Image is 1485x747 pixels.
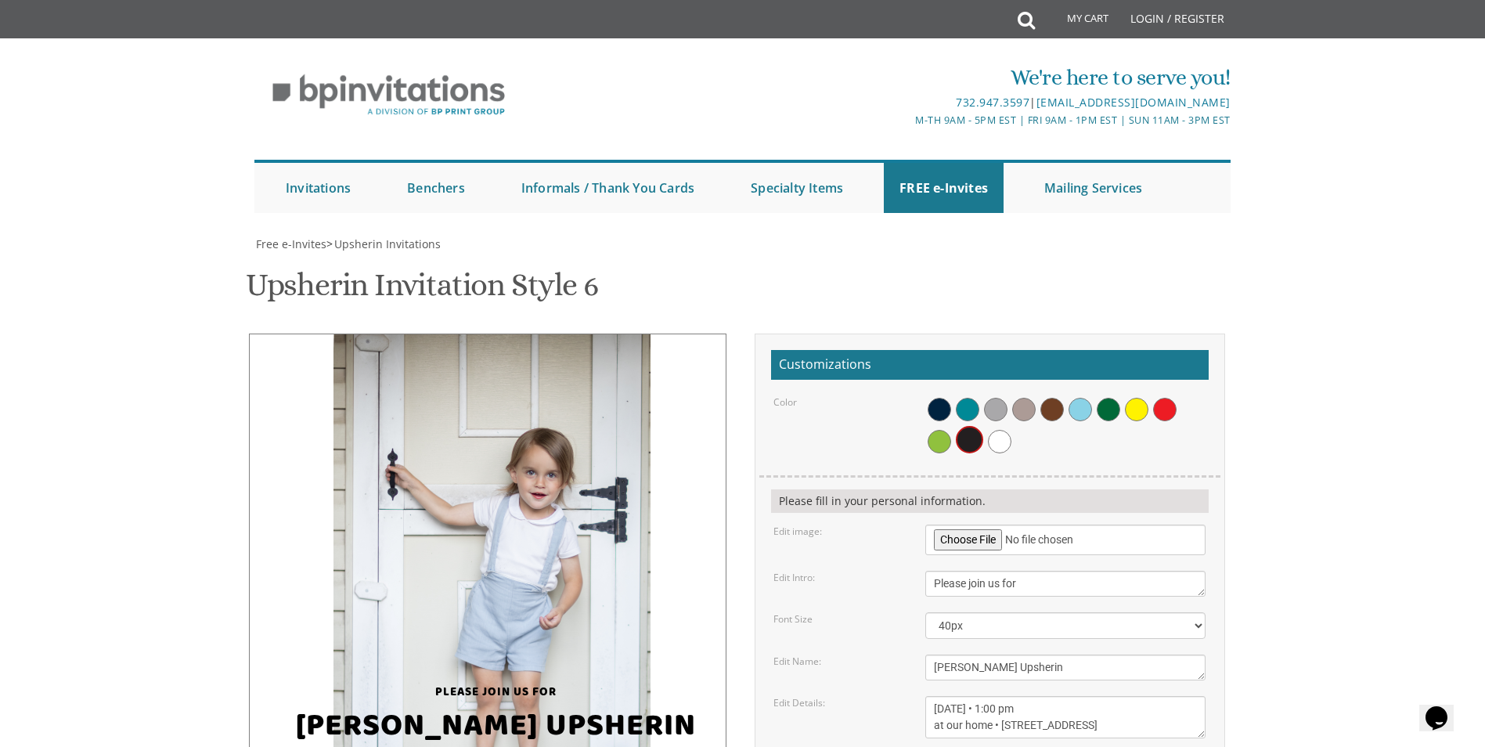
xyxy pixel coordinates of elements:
[1029,163,1158,213] a: Mailing Services
[1419,684,1469,731] iframe: chat widget
[333,236,441,251] a: Upsherin Invitations
[773,525,822,538] label: Edit image:
[773,655,821,668] label: Edit Name:
[771,350,1209,380] h2: Customizations
[884,163,1004,213] a: FREE e-Invites
[334,236,441,251] span: Upsherin Invitations
[256,236,326,251] span: Free e-Invites
[270,163,366,213] a: Invitations
[581,62,1231,93] div: We're here to serve you!
[773,571,815,584] label: Edit Intro:
[925,655,1206,680] textarea: [PERSON_NAME] Upsherin
[1036,95,1231,110] a: [EMAIL_ADDRESS][DOMAIN_NAME]
[1033,2,1119,41] a: My Cart
[773,696,825,709] label: Edit Details:
[773,612,813,626] label: Font Size
[292,662,700,700] div: Please join us for
[925,696,1206,738] textarea: [DATE] • 1:00 pm at our home • [STREET_ADDRESS]
[581,112,1231,128] div: M-Th 9am - 5pm EST | Fri 9am - 1pm EST | Sun 11am - 3pm EST
[735,163,859,213] a: Specialty Items
[254,63,523,128] img: BP Invitation Loft
[391,163,481,213] a: Benchers
[925,571,1206,597] textarea: Please join us for
[326,236,441,251] span: >
[506,163,710,213] a: Informals / Thank You Cards
[246,268,598,314] h1: Upsherin Invitation Style 6
[581,93,1231,112] div: |
[773,395,797,409] label: Color
[254,236,326,251] a: Free e-Invites
[956,95,1029,110] a: 732.947.3597
[771,489,1209,513] div: Please fill in your personal information.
